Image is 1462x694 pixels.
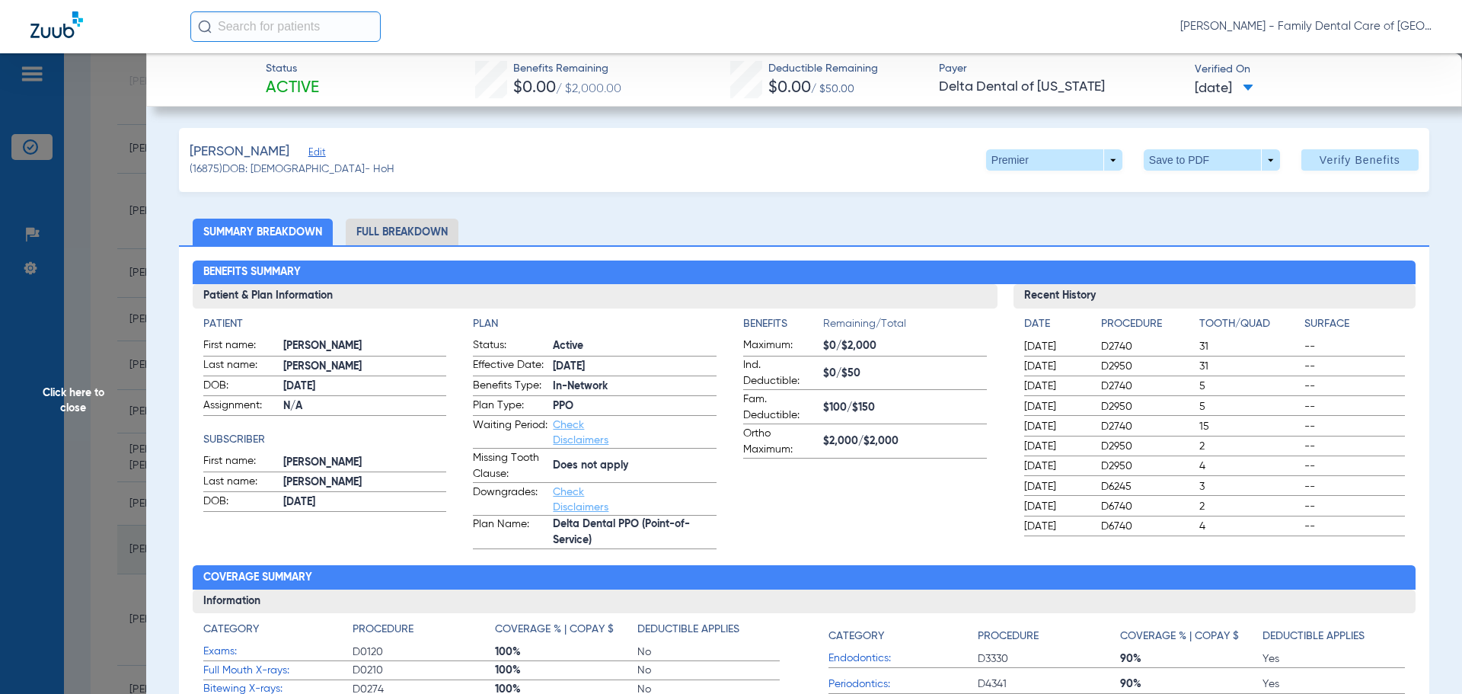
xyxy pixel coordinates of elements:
[1101,399,1194,414] span: D2950
[190,11,381,42] input: Search for patients
[190,142,289,162] span: [PERSON_NAME]
[203,337,278,356] span: First name:
[1304,519,1405,534] span: --
[743,316,823,332] h4: Benefits
[1120,651,1262,667] span: 90%
[1262,676,1405,692] span: Yes
[266,61,319,77] span: Status
[978,628,1039,644] h4: Procedure
[1024,316,1088,332] h4: Date
[768,80,811,96] span: $0.00
[823,338,987,354] span: $0/$2,000
[513,80,556,96] span: $0.00
[353,622,495,643] app-breakdown-title: Procedure
[473,485,547,515] span: Downgrades:
[939,78,1182,97] span: Delta Dental of [US_STATE]
[266,78,319,99] span: Active
[768,61,878,77] span: Deductible Remaining
[1120,628,1239,644] h4: Coverage % | Copay $
[978,651,1120,667] span: D3330
[1304,316,1405,332] h4: Surface
[198,20,212,34] img: Search Icon
[743,426,818,458] span: Ortho Maximum:
[1301,149,1419,171] button: Verify Benefits
[1304,359,1405,374] span: --
[495,622,614,638] h4: Coverage % | Copay $
[1304,379,1405,394] span: --
[986,149,1122,171] button: Premier
[1199,316,1300,332] h4: Tooth/Quad
[193,590,1416,614] h3: Information
[1199,339,1300,354] span: 31
[637,622,780,643] app-breakdown-title: Deductible Applies
[553,487,608,513] a: Check Disclaimers
[1024,399,1088,414] span: [DATE]
[823,316,987,337] span: Remaining/Total
[1024,316,1088,337] app-breakdown-title: Date
[473,316,717,332] app-breakdown-title: Plan
[939,61,1182,77] span: Payer
[203,432,447,448] app-breakdown-title: Subscriber
[978,622,1120,650] app-breakdown-title: Procedure
[1199,459,1300,474] span: 4
[473,378,547,396] span: Benefits Type:
[743,392,818,424] span: Fam. Deductible:
[203,378,278,396] span: DOB:
[203,663,353,679] span: Full Mouth X-rays:
[828,628,884,644] h4: Category
[553,338,717,354] span: Active
[1024,339,1088,354] span: [DATE]
[30,11,83,38] img: Zuub Logo
[743,337,818,356] span: Maximum:
[1199,499,1300,514] span: 2
[1024,379,1088,394] span: [DATE]
[1101,439,1194,454] span: D2950
[1304,479,1405,494] span: --
[1024,459,1088,474] span: [DATE]
[1101,459,1194,474] span: D2950
[823,366,987,382] span: $0/$50
[193,219,333,245] li: Summary Breakdown
[1120,622,1262,650] app-breakdown-title: Coverage % | Copay $
[473,337,547,356] span: Status:
[1024,499,1088,514] span: [DATE]
[1144,149,1280,171] button: Save to PDF
[308,147,322,162] span: Edit
[1304,419,1405,434] span: --
[811,84,854,94] span: / $50.00
[1320,154,1400,166] span: Verify Benefits
[203,644,353,660] span: Exams:
[553,420,608,446] a: Check Disclaimers
[203,622,353,643] app-breakdown-title: Category
[283,338,447,354] span: [PERSON_NAME]
[203,622,259,638] h4: Category
[1024,359,1088,374] span: [DATE]
[203,357,278,376] span: Last name:
[553,398,717,414] span: PPO
[1262,628,1365,644] h4: Deductible Applies
[556,83,621,95] span: / $2,000.00
[1101,419,1194,434] span: D2740
[1180,19,1432,34] span: [PERSON_NAME] - Family Dental Care of [GEOGRAPHIC_DATA]
[743,316,823,337] app-breakdown-title: Benefits
[203,474,278,492] span: Last name:
[1304,316,1405,337] app-breakdown-title: Surface
[193,261,1416,285] h2: Benefits Summary
[1195,79,1253,98] span: [DATE]
[190,162,394,177] span: (16875) DOB: [DEMOGRAPHIC_DATA] - HoH
[283,475,447,491] span: [PERSON_NAME]
[828,676,978,692] span: Periodontics:
[637,663,780,678] span: No
[283,455,447,471] span: [PERSON_NAME]
[1195,62,1438,78] span: Verified On
[1304,459,1405,474] span: --
[353,622,413,638] h4: Procedure
[1101,479,1194,494] span: D6245
[1101,519,1194,534] span: D6740
[283,359,447,375] span: [PERSON_NAME]
[513,61,621,77] span: Benefits Remaining
[203,316,447,332] h4: Patient
[283,379,447,395] span: [DATE]
[346,219,458,245] li: Full Breakdown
